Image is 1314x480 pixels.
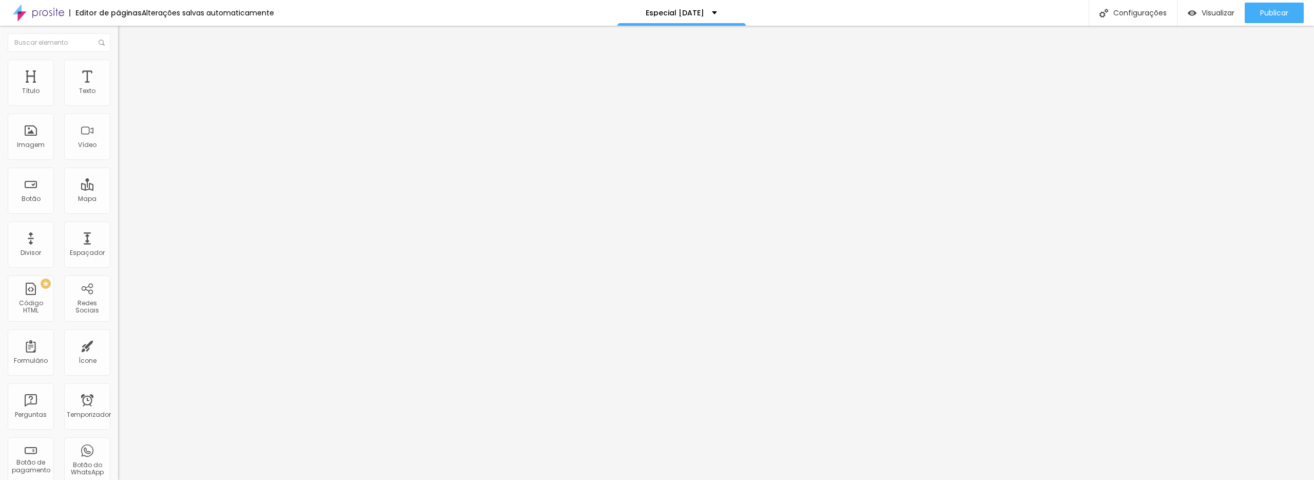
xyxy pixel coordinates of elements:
iframe: Editor [118,26,1314,480]
font: Espaçador [70,248,105,257]
font: Publicar [1260,8,1288,18]
font: Divisor [21,248,41,257]
font: Texto [79,86,95,95]
font: Código HTML [19,299,43,315]
font: Alterações salvas automaticamente [142,8,274,18]
font: Configurações [1113,8,1167,18]
font: Ícone [79,356,96,365]
font: Botão [22,194,41,203]
font: Especial [DATE] [646,8,704,18]
img: Ícone [99,40,105,46]
font: Visualizar [1202,8,1234,18]
font: Vídeo [78,140,96,149]
button: Visualizar [1177,3,1245,23]
font: Temporizador [67,410,111,419]
input: Buscar elemento [8,33,110,52]
button: Publicar [1245,3,1304,23]
font: Editor de páginas [75,8,142,18]
font: Formulário [14,356,48,365]
font: Título [22,86,40,95]
img: view-1.svg [1188,9,1196,17]
font: Botão de pagamento [12,458,50,474]
font: Perguntas [15,410,47,419]
font: Redes Sociais [75,299,99,315]
font: Botão do WhatsApp [71,460,104,476]
font: Imagem [17,140,45,149]
font: Mapa [78,194,96,203]
img: Ícone [1099,9,1108,17]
